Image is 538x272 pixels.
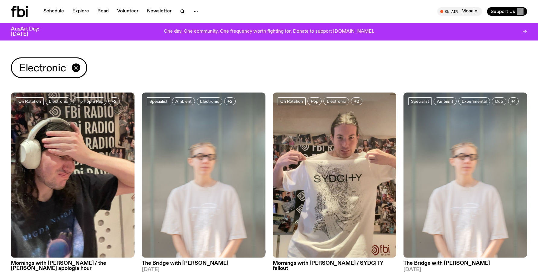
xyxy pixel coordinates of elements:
img: Jim in the fbi studio, showing off their white SYDCITY t-shirt. [273,92,396,257]
a: Volunteer [113,7,142,16]
span: +1 [511,99,515,103]
a: Pop [307,97,322,105]
button: +2 [351,97,362,105]
a: Ambient [434,97,457,105]
a: Electronic [323,97,349,105]
a: Specialist [147,97,170,105]
img: Jim in the studio with their hand on their forehead. [11,92,135,257]
a: On Rotation [16,97,44,105]
a: Ambient [172,97,195,105]
span: Experimental [462,99,487,103]
span: Support Us [491,9,515,14]
a: Read [94,7,112,16]
img: Mara stands in front of a frosted glass wall wearing a cream coloured t-shirt and black glasses. ... [142,92,266,257]
span: +2 [112,99,116,103]
button: +1 [508,97,519,105]
span: On Rotation [18,99,41,103]
h3: The Bridge with [PERSON_NAME] [403,261,527,266]
span: +2 [354,99,359,103]
span: Electronic [49,99,68,103]
span: Electronic [327,99,346,103]
a: Electronic [46,97,71,105]
span: +2 [228,99,232,103]
h3: The Bridge with [PERSON_NAME] [142,261,266,266]
a: Specialist [408,97,432,105]
span: On Rotation [280,99,303,103]
a: Dub [492,97,506,105]
span: Ambient [175,99,192,103]
button: On AirMosaic [437,7,482,16]
img: Mara stands in front of a frosted glass wall wearing a cream coloured t-shirt and black glasses. ... [403,92,527,257]
p: One day. One community. One frequency worth fighting for. Donate to support [DOMAIN_NAME]. [164,29,374,34]
button: Support Us [487,7,527,16]
span: Dub [495,99,503,103]
button: +2 [224,97,236,105]
a: Newsletter [143,7,175,16]
a: On Rotation [278,97,306,105]
h3: Mornings with [PERSON_NAME] / SYDCITY fallout [273,261,396,271]
button: +2 [108,97,120,105]
span: Electronic [19,62,66,74]
span: Ambient [437,99,453,103]
span: Pop [311,99,318,103]
span: Hip Hop & Rap [76,99,103,103]
h3: Mornings with [PERSON_NAME] / the [PERSON_NAME] apologia hour [11,261,135,271]
span: Specialist [149,99,167,103]
span: Specialist [411,99,429,103]
span: Electronic [200,99,219,103]
h3: AusArt Day: [DATE] [11,27,49,37]
a: Schedule [40,7,68,16]
a: Electronic [197,97,222,105]
a: Hip Hop & Rap [73,97,107,105]
a: Explore [69,7,93,16]
a: Experimental [458,97,490,105]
